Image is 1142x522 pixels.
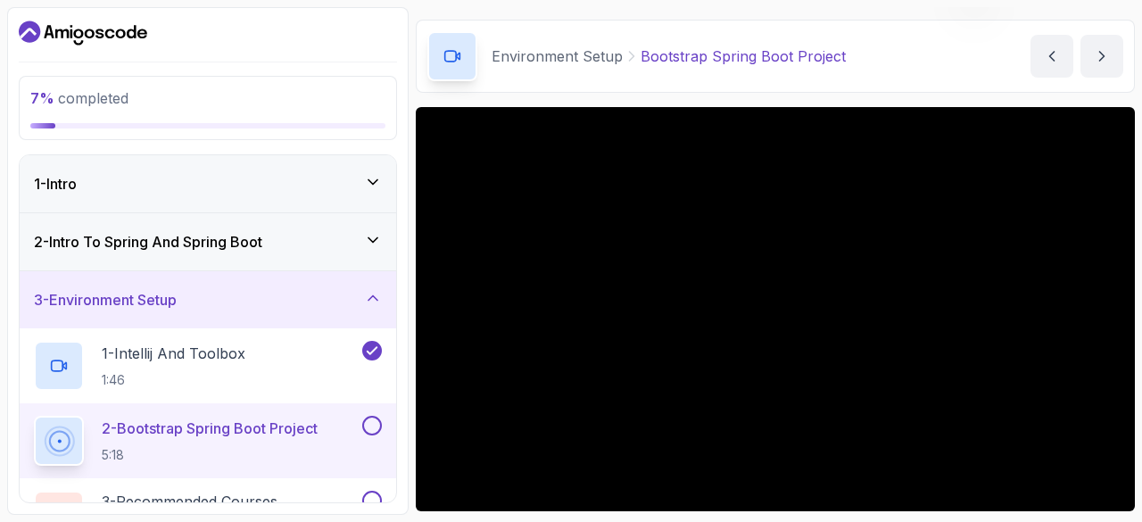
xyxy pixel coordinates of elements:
p: 1:46 [102,371,245,389]
p: 5:18 [102,446,318,464]
p: 1 - Intellij And Toolbox [102,343,245,364]
p: Environment Setup [492,46,623,67]
button: 1-Intellij And Toolbox1:46 [34,341,382,391]
button: next content [1080,35,1123,78]
button: 3-Environment Setup [20,271,396,328]
span: 7 % [30,89,54,107]
a: Dashboard [19,19,147,47]
iframe: 2 - Bootstrap Spring Boot Project [416,107,1135,511]
p: 3 - Recommended Courses [102,491,277,512]
button: 1-Intro [20,155,396,212]
button: 2-Intro To Spring And Spring Boot [20,213,396,270]
p: 2 - Bootstrap Spring Boot Project [102,418,318,439]
span: completed [30,89,128,107]
h3: 3 - Environment Setup [34,289,177,311]
button: previous content [1030,35,1073,78]
h3: 2 - Intro To Spring And Spring Boot [34,231,262,253]
h3: 1 - Intro [34,173,77,195]
button: 2-Bootstrap Spring Boot Project5:18 [34,416,382,466]
p: Bootstrap Spring Boot Project [641,46,846,67]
